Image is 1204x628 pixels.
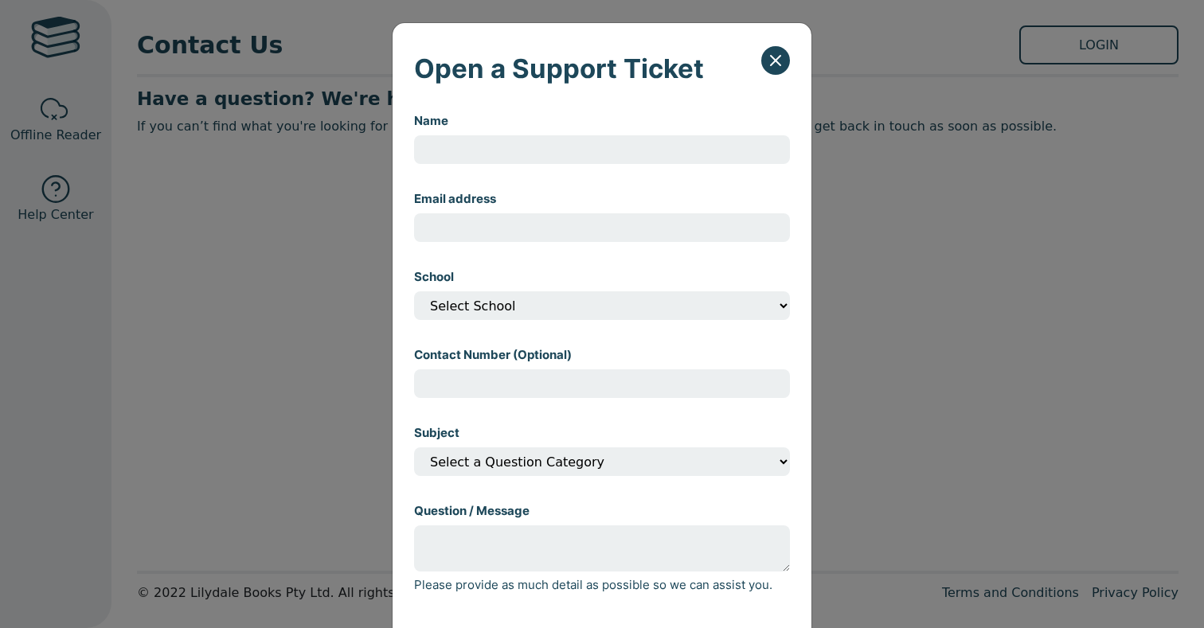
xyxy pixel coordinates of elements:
[414,577,790,593] p: Please provide as much detail as possible so we can assist you.
[414,425,459,441] label: Subject
[414,191,496,207] label: Email address
[414,347,572,363] label: Contact Number (Optional)
[414,113,448,129] label: Name
[414,269,454,285] label: School
[761,46,790,75] button: Close
[414,45,704,92] h5: Open a Support Ticket
[414,503,530,519] label: Question / Message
